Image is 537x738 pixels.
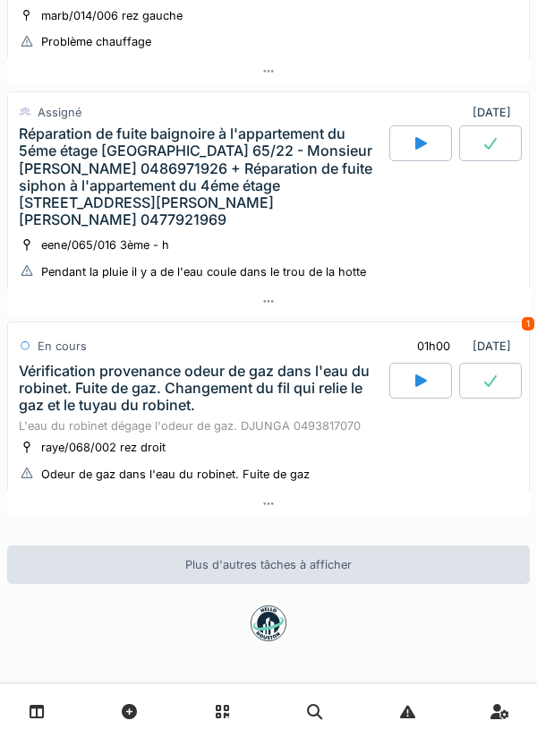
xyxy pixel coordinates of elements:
div: [DATE] [402,330,518,363]
div: eene/065/016 3ème - h [41,236,169,253]
div: 01h00 [417,338,450,355]
div: Vérification provenance odeur de gaz dans l'eau du robinet. Fuite de gaz. Changement du fil qui r... [19,363,386,415]
div: [DATE] [473,104,518,121]
div: Assigné [38,104,81,121]
div: Problème chauffage [41,33,151,50]
div: 1 [522,317,534,330]
div: En cours [38,338,87,355]
div: Odeur de gaz dans l'eau du robinet. Fuite de gaz [41,466,310,483]
div: marb/014/006 rez gauche [41,7,183,24]
div: L'eau du robinet dégage l'odeur de gaz. DJUNGA 0493817070 [19,417,518,434]
div: raye/068/002 rez droit [41,439,166,456]
div: Réparation de fuite baignoire à l'appartement du 5éme étage [GEOGRAPHIC_DATA] 65/22 - Monsieur [P... [19,125,386,228]
img: badge-BVDL4wpA.svg [251,605,286,641]
div: Pendant la pluie il y a de l'eau coule dans le trou de la hotte [41,263,366,280]
div: Plus d'autres tâches à afficher [7,545,530,584]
